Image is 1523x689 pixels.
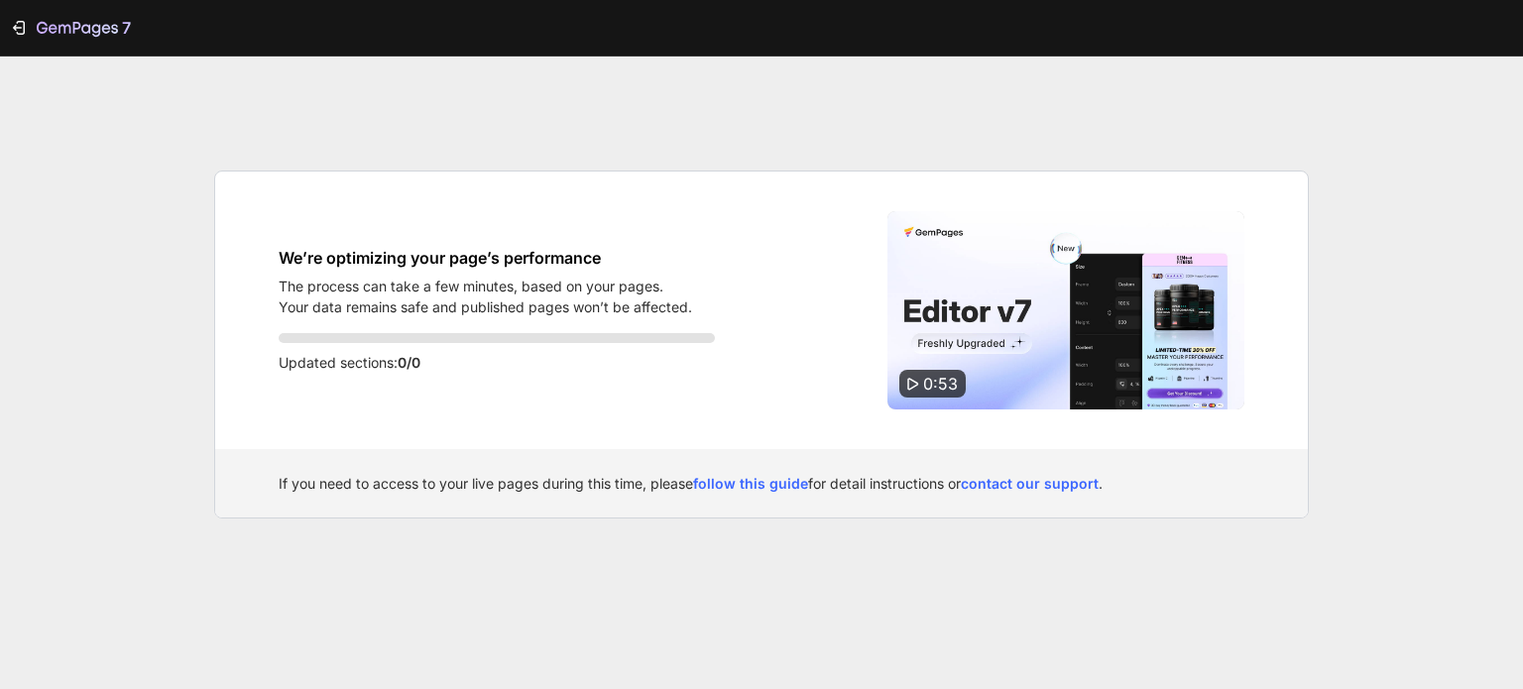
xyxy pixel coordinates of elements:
[279,296,692,317] p: Your data remains safe and published pages won’t be affected.
[961,475,1099,492] a: contact our support
[279,246,692,270] h1: We’re optimizing your page’s performance
[279,276,692,296] p: The process can take a few minutes, based on your pages.
[122,16,131,40] p: 7
[887,211,1244,409] img: Video thumbnail
[923,374,958,394] span: 0:53
[279,473,1244,494] div: If you need to access to your live pages during this time, please for detail instructions or .
[693,475,808,492] a: follow this guide
[398,354,420,371] span: 0/0
[279,351,715,375] p: Updated sections:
